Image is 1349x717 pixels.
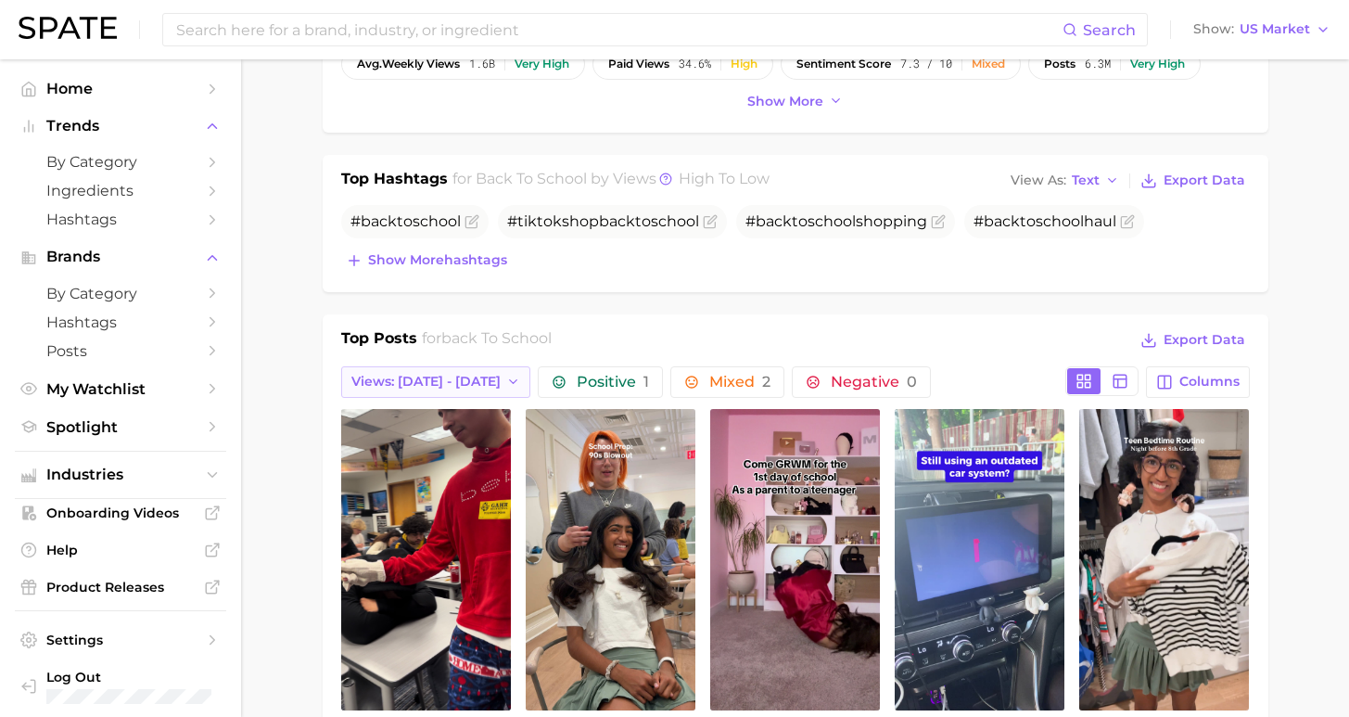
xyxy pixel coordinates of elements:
span: to [537,212,553,230]
span: by Category [46,285,195,302]
span: Show more [747,94,823,109]
span: 1 [643,373,649,391]
span: Home [46,80,195,97]
a: Help [15,536,226,564]
h1: Top Posts [341,327,417,355]
span: Text [1072,175,1100,186]
span: Show [1193,24,1234,34]
span: back to school [476,170,587,187]
input: Search here for a brand, industry, or ingredient [174,14,1063,45]
div: High [731,58,757,70]
span: paid views [608,58,669,70]
a: Onboarding Videos [15,499,226,527]
span: school [651,212,699,230]
span: by Category [46,153,195,171]
span: Settings [46,632,195,648]
span: 0 [907,373,917,391]
button: Trends [15,112,226,140]
span: school [413,212,461,230]
span: Log Out [46,669,211,685]
span: Positive [577,375,649,390]
button: ShowUS Market [1189,18,1335,42]
span: # haul [974,212,1116,230]
span: Views: [DATE] - [DATE] [351,374,501,390]
button: Columns [1146,366,1249,398]
h2: for [422,327,552,355]
a: by Category [15,147,226,176]
span: to [1020,212,1036,230]
a: Log out. Currently logged in with e-mail alyssa@spate.nyc. [15,663,226,710]
div: Very high [1130,58,1185,70]
span: # shopping [745,212,927,230]
h2: for by Views [452,168,770,194]
span: Export Data [1164,173,1245,188]
span: My Watchlist [46,380,195,398]
button: Show morehashtags [341,248,512,274]
button: paid views34.6%High [592,48,773,80]
span: Show more hashtags [368,252,507,268]
button: Views: [DATE] - [DATE] [341,366,531,398]
span: sentiment score [796,58,891,70]
span: Export Data [1164,332,1245,348]
button: Flag as miscategorized or irrelevant [1120,214,1135,229]
span: back [361,212,397,230]
span: 6.3m [1085,58,1111,70]
span: to [397,212,413,230]
img: SPATE [19,17,117,39]
span: #tik kshop [507,212,699,230]
span: posts [1044,58,1075,70]
span: to [792,212,808,230]
button: Show more [743,89,848,114]
span: Search [1083,21,1136,39]
span: Negative [831,375,917,390]
a: Posts [15,337,226,365]
abbr: average [357,57,382,70]
a: My Watchlist [15,375,226,403]
a: by Category [15,279,226,308]
span: weekly views [357,58,460,70]
a: Product Releases [15,573,226,601]
span: to [635,212,651,230]
button: Export Data [1136,168,1249,194]
button: Industries [15,461,226,489]
span: Product Releases [46,579,195,595]
span: Spotlight [46,418,195,436]
a: Spotlight [15,413,226,442]
a: Hashtags [15,308,226,337]
span: Ingredients [46,182,195,199]
span: Mixed [709,375,770,390]
a: Home [15,74,226,103]
button: avg.weekly views1.6bVery high [341,48,585,80]
button: posts6.3mVery high [1028,48,1201,80]
span: back [599,212,635,230]
span: Help [46,542,195,558]
button: Flag as miscategorized or irrelevant [931,214,946,229]
span: Onboarding Videos [46,505,195,521]
span: Columns [1179,374,1240,390]
span: Posts [46,342,195,360]
span: # [350,212,461,230]
a: Hashtags [15,205,226,234]
span: Brands [46,249,195,265]
div: Mixed [972,58,1005,70]
a: Ingredients [15,176,226,205]
span: 7.3 / 10 [900,58,952,70]
span: school [808,212,856,230]
span: high to low [679,170,770,187]
span: US Market [1240,24,1310,34]
span: school [1036,212,1084,230]
span: Hashtags [46,211,195,228]
button: Flag as miscategorized or irrelevant [465,214,479,229]
h1: Top Hashtags [341,168,448,194]
span: View As [1011,175,1066,186]
span: 1.6b [469,58,495,70]
span: back to school [441,329,552,347]
span: back [756,212,792,230]
span: Trends [46,118,195,134]
span: 34.6% [679,58,711,70]
span: Hashtags [46,314,195,331]
span: 2 [762,373,770,391]
span: back [984,212,1020,230]
a: Settings [15,626,226,654]
button: Brands [15,243,226,271]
